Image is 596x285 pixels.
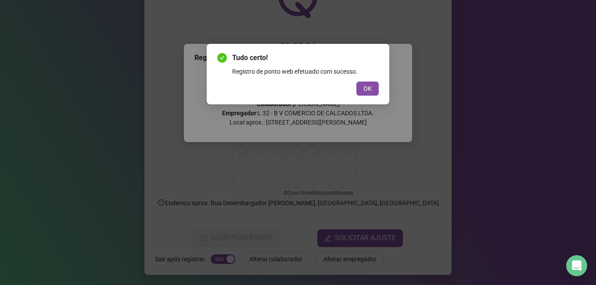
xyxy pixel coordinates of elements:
span: Tudo certo! [232,53,379,63]
button: OK [356,82,379,96]
div: Open Intercom Messenger [566,255,587,276]
div: Registro de ponto web efetuado com sucesso. [232,67,379,76]
span: check-circle [217,53,227,63]
span: OK [363,84,372,93]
